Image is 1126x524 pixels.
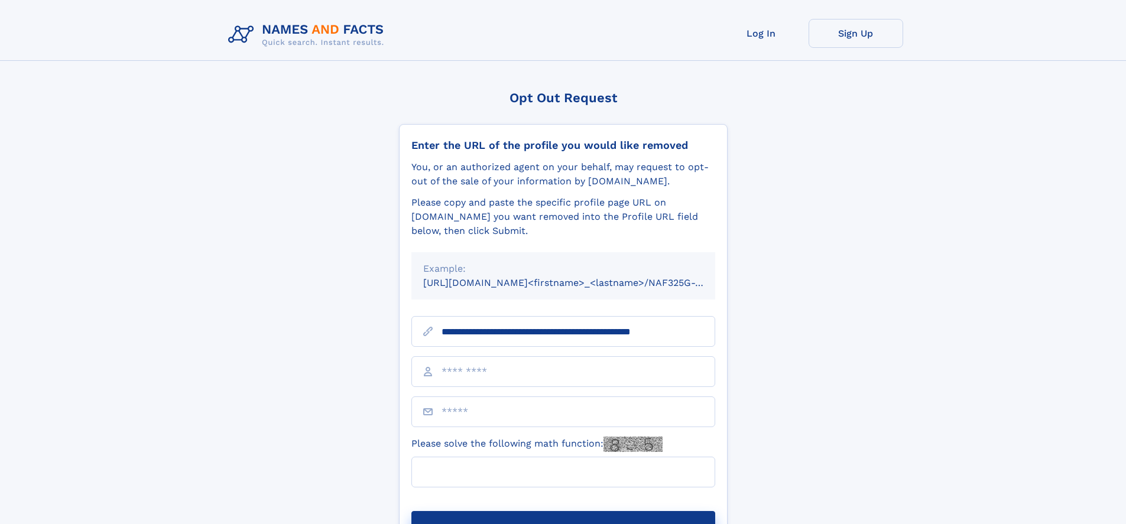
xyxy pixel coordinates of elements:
[411,139,715,152] div: Enter the URL of the profile you would like removed
[411,160,715,188] div: You, or an authorized agent on your behalf, may request to opt-out of the sale of your informatio...
[223,19,394,51] img: Logo Names and Facts
[423,262,703,276] div: Example:
[809,19,903,48] a: Sign Up
[714,19,809,48] a: Log In
[399,90,728,105] div: Opt Out Request
[423,277,738,288] small: [URL][DOMAIN_NAME]<firstname>_<lastname>/NAF325G-xxxxxxxx
[411,437,663,452] label: Please solve the following math function:
[411,196,715,238] div: Please copy and paste the specific profile page URL on [DOMAIN_NAME] you want removed into the Pr...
